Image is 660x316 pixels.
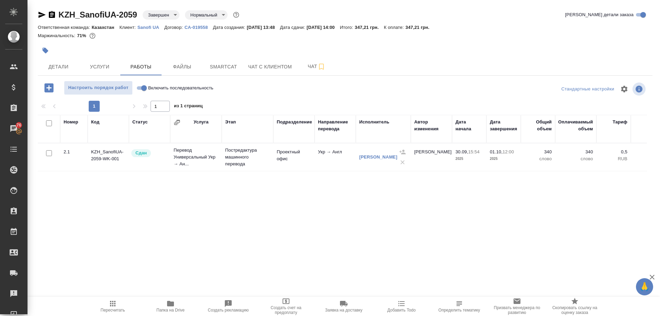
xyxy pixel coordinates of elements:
[64,81,133,95] button: Настроить порядок работ
[225,119,236,126] div: Этап
[137,24,164,30] a: Sanofi UA
[355,25,384,30] p: 347,21 грн.
[48,11,56,19] button: Скопировать ссылку
[300,62,333,71] span: Чат
[38,25,92,30] p: Ответственная команда:
[490,149,503,154] p: 01.10,
[170,143,222,171] td: Перевод Универсальный Укр → Ан...
[524,119,552,132] div: Общий объем
[174,102,203,112] span: из 1 страниц
[600,149,627,155] p: 0,5
[42,63,75,71] span: Детали
[468,149,480,154] p: 15:54
[77,33,88,38] p: 71%
[524,149,552,155] p: 340
[91,119,99,126] div: Код
[185,10,228,20] div: Завершен
[280,25,307,30] p: Дата сдачи:
[2,120,26,137] a: 76
[131,149,167,158] div: Менеджер проверил работу исполнителя, передает ее на следующий этап
[188,12,219,18] button: Нормальный
[132,119,148,126] div: Статус
[273,145,315,169] td: Проектный офис
[616,81,632,97] span: Настроить таблицу
[636,278,653,295] button: 🙏
[88,31,97,40] button: 170.00 RUB;
[207,63,240,71] span: Smartcat
[83,63,116,71] span: Услуги
[559,155,593,162] p: слово
[12,122,25,129] span: 76
[277,119,312,126] div: Подразделение
[414,119,449,132] div: Автор изменения
[164,25,185,30] p: Договор:
[143,10,179,20] div: Завершен
[166,63,199,71] span: Файлы
[524,155,552,162] p: слово
[58,10,137,19] a: KZH_SanofiUA-2059
[455,149,468,154] p: 30.09,
[455,155,483,162] p: 2025
[307,25,340,30] p: [DATE] 14:00
[632,83,647,96] span: Посмотреть информацию
[174,119,180,126] button: Сгруппировать
[38,11,46,19] button: Скопировать ссылку для ЯМессенджера
[213,25,247,30] p: Дата создания:
[119,25,137,30] p: Клиент:
[315,145,356,169] td: Укр → Англ
[317,63,326,71] svg: Подписаться
[490,155,517,162] p: 2025
[88,145,129,169] td: KZH_SanofiUA-2059-WK-001
[185,25,213,30] p: CA-019558
[68,84,129,92] span: Настроить порядок работ
[185,24,213,30] a: CA-019558
[340,25,355,30] p: Итого:
[146,12,171,18] button: Завершен
[455,119,483,132] div: Дата начала
[359,119,389,126] div: Исполнитель
[92,25,120,30] p: Казахстан
[247,25,280,30] p: [DATE] 13:48
[318,119,352,132] div: Направление перевода
[124,63,157,71] span: Работы
[40,81,58,95] button: Добавить работу
[406,25,435,30] p: 347,21 грн.
[411,145,452,169] td: [PERSON_NAME]
[600,155,627,162] p: RUB
[359,154,397,160] a: [PERSON_NAME]
[225,147,270,167] p: Постредактура машинного перевода
[135,150,147,156] p: Сдан
[558,119,593,132] div: Оплачиваемый объем
[148,85,213,91] span: Включить последовательность
[64,149,84,155] div: 2.1
[64,119,78,126] div: Номер
[560,84,616,95] div: split button
[490,119,517,132] div: Дата завершения
[503,149,514,154] p: 12:00
[38,43,53,58] button: Добавить тэг
[137,25,164,30] p: Sanofi UA
[613,119,627,126] div: Тариф
[248,63,292,71] span: Чат с клиентом
[38,33,77,38] p: Маржинальность:
[559,149,593,155] p: 340
[639,280,650,294] span: 🙏
[565,11,634,18] span: [PERSON_NAME] детали заказа
[384,25,406,30] p: К оплате:
[194,119,208,126] div: Услуга
[232,10,241,19] button: Доп статусы указывают на важность/срочность заказа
